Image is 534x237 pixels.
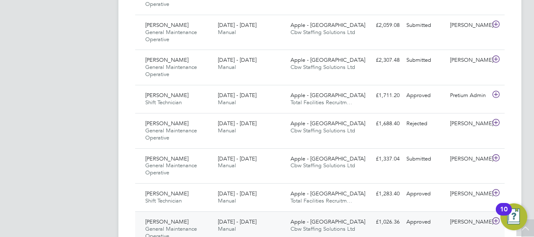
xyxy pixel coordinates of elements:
[447,152,490,166] div: [PERSON_NAME]
[218,99,236,106] span: Manual
[291,29,355,36] span: Cbw Staffing Solutions Ltd
[447,18,490,32] div: [PERSON_NAME]
[145,92,188,99] span: [PERSON_NAME]
[291,56,365,63] span: Apple - [GEOGRAPHIC_DATA]
[447,215,490,229] div: [PERSON_NAME]
[447,89,490,103] div: Pretium Admin
[359,53,403,67] div: £2,307.48
[145,29,197,43] span: General Maintenance Operative
[291,197,352,204] span: Total Facilities Recruitm…
[291,218,365,225] span: Apple - [GEOGRAPHIC_DATA]
[218,190,257,197] span: [DATE] - [DATE]
[218,218,257,225] span: [DATE] - [DATE]
[403,187,447,201] div: Approved
[403,89,447,103] div: Approved
[403,152,447,166] div: Submitted
[291,99,352,106] span: Total Facilities Recruitm…
[359,152,403,166] div: £1,337.04
[218,21,257,29] span: [DATE] - [DATE]
[359,215,403,229] div: £1,026.36
[218,92,257,99] span: [DATE] - [DATE]
[500,203,527,230] button: Open Resource Center, 10 new notifications
[218,155,257,162] span: [DATE] - [DATE]
[447,117,490,131] div: [PERSON_NAME]
[359,18,403,32] div: £2,059.08
[403,117,447,131] div: Rejected
[291,120,365,127] span: Apple - [GEOGRAPHIC_DATA]
[291,127,355,134] span: Cbw Staffing Solutions Ltd
[291,21,365,29] span: Apple - [GEOGRAPHIC_DATA]
[447,187,490,201] div: [PERSON_NAME]
[145,120,188,127] span: [PERSON_NAME]
[218,162,236,169] span: Manual
[359,89,403,103] div: £1,711.20
[447,53,490,67] div: [PERSON_NAME]
[145,155,188,162] span: [PERSON_NAME]
[145,21,188,29] span: [PERSON_NAME]
[145,218,188,225] span: [PERSON_NAME]
[145,162,197,176] span: General Maintenance Operative
[359,187,403,201] div: £1,283.40
[145,197,182,204] span: Shift Technician
[218,29,236,36] span: Manual
[218,225,236,232] span: Manual
[145,63,197,78] span: General Maintenance Operative
[145,127,197,141] span: General Maintenance Operative
[291,92,365,99] span: Apple - [GEOGRAPHIC_DATA]
[218,197,236,204] span: Manual
[218,120,257,127] span: [DATE] - [DATE]
[145,190,188,197] span: [PERSON_NAME]
[291,63,355,71] span: Cbw Staffing Solutions Ltd
[403,18,447,32] div: Submitted
[403,215,447,229] div: Approved
[403,53,447,67] div: Submitted
[218,63,236,71] span: Manual
[145,56,188,63] span: [PERSON_NAME]
[145,99,182,106] span: Shift Technician
[291,162,355,169] span: Cbw Staffing Solutions Ltd
[359,117,403,131] div: £1,688.40
[291,225,355,232] span: Cbw Staffing Solutions Ltd
[218,127,236,134] span: Manual
[218,56,257,63] span: [DATE] - [DATE]
[500,209,508,220] div: 10
[291,155,365,162] span: Apple - [GEOGRAPHIC_DATA]
[291,190,365,197] span: Apple - [GEOGRAPHIC_DATA]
